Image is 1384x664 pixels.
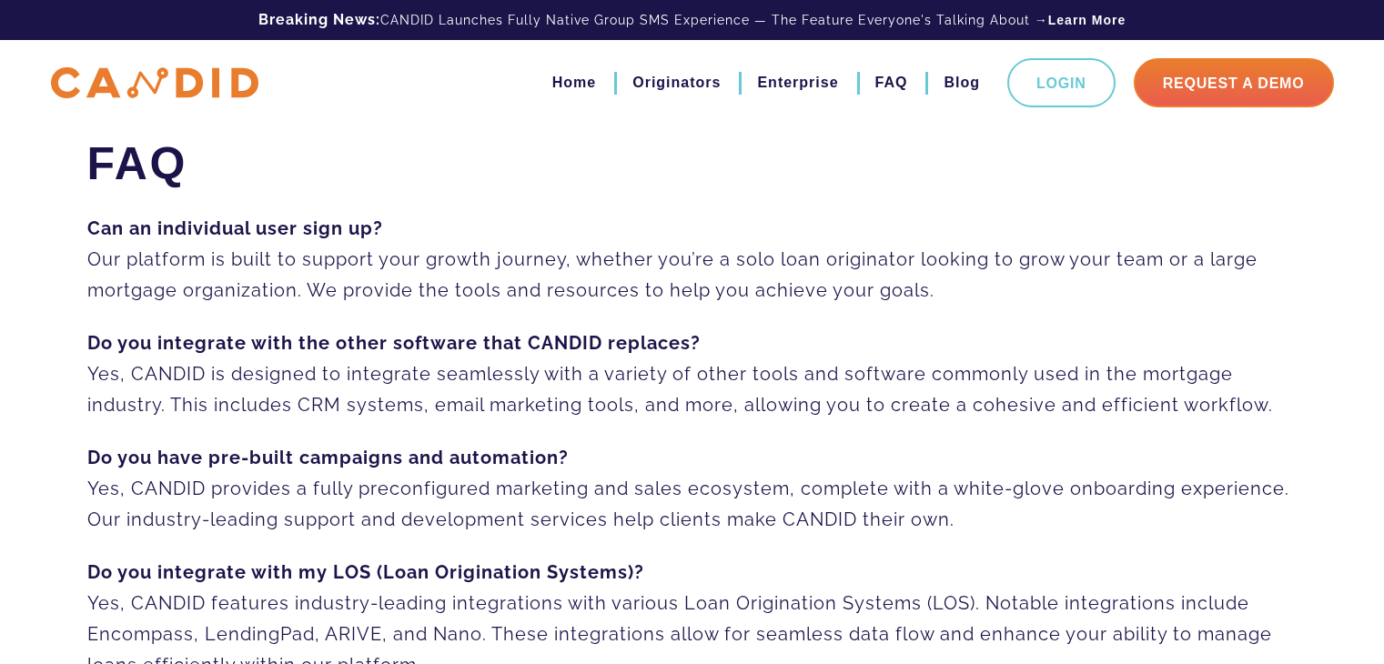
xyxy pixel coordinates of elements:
a: Originators [632,67,721,98]
h1: FAQ [87,136,1298,191]
a: Login [1007,58,1116,107]
p: Our platform is built to support your growth journey, whether you’re a solo loan originator looki... [87,213,1298,306]
a: Enterprise [757,67,838,98]
a: FAQ [875,67,908,98]
p: Yes, CANDID is designed to integrate seamlessly with a variety of other tools and software common... [87,327,1298,420]
img: CANDID APP [51,67,258,99]
strong: Do you integrate with my LOS (Loan Origination Systems)? [87,561,644,583]
a: Learn More [1048,11,1126,29]
b: Breaking News: [258,11,380,28]
a: Home [552,67,596,98]
a: Blog [944,67,980,98]
strong: Can an individual user sign up? [87,217,383,239]
strong: Do you integrate with the other software that CANDID replaces? [87,332,701,354]
p: Yes, CANDID provides a fully preconfigured marketing and sales ecosystem, complete with a white-g... [87,442,1298,535]
strong: Do you have pre-built campaigns and automation? [87,447,569,468]
a: Request A Demo [1134,58,1334,107]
